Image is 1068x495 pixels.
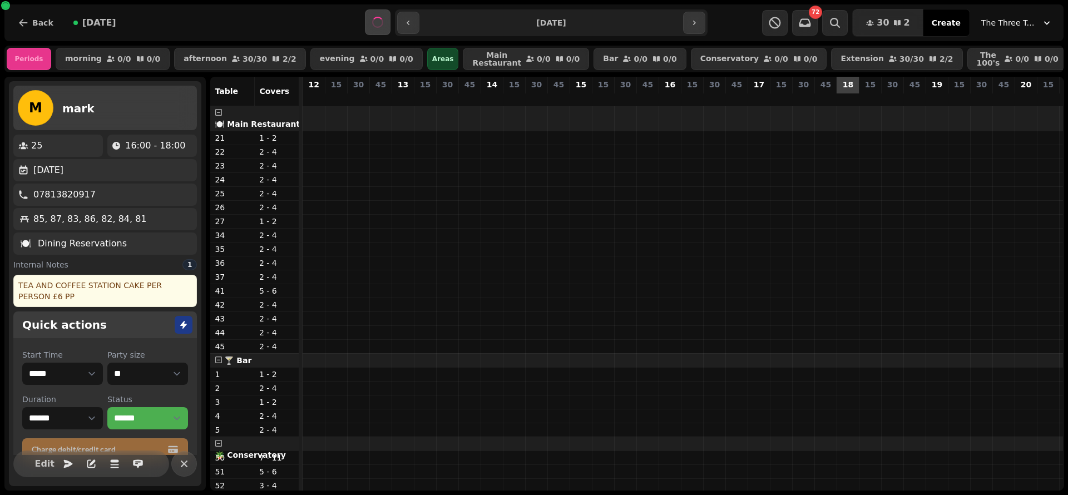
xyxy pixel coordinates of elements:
[215,397,250,408] p: 3
[887,79,898,90] p: 30
[865,79,876,90] p: 15
[32,445,165,453] span: Charge debit/credit card
[259,452,295,463] p: 7 - 11
[13,259,68,270] span: Internal Notes
[776,79,787,90] p: 15
[215,285,250,296] p: 41
[215,202,250,213] p: 26
[888,92,897,103] p: 0
[259,271,295,283] p: 2 - 4
[774,55,788,63] p: 0 / 0
[243,55,267,63] p: 30 / 30
[56,48,170,70] button: morning0/00/0
[820,79,831,90] p: 45
[82,18,116,27] span: [DATE]
[472,51,521,67] p: Main Restaurant
[621,92,630,103] p: 0
[38,459,51,468] span: Edit
[215,466,250,477] p: 51
[259,244,295,255] p: 2 - 4
[215,383,250,394] p: 2
[215,87,238,96] span: Table
[147,55,161,63] p: 0 / 0
[398,92,407,103] p: 5
[370,55,384,63] p: 0 / 0
[32,19,53,27] span: Back
[510,92,518,103] p: 0
[107,349,188,360] label: Party size
[33,188,96,201] p: 07813820917
[798,79,809,90] p: 30
[1021,92,1030,103] p: 0
[932,79,942,90] p: 19
[308,79,319,90] p: 12
[843,92,852,103] p: 0
[665,92,674,115] p: 25
[777,92,785,103] p: 0
[566,55,580,63] p: 0 / 0
[320,55,355,63] p: evening
[62,101,95,116] h2: mark
[977,51,1000,67] p: The 100's
[215,146,250,157] p: 22
[754,92,763,103] p: 0
[107,394,188,405] label: Status
[754,79,764,90] p: 17
[975,13,1059,33] button: The Three Trees
[576,92,585,103] p: 0
[259,160,295,171] p: 2 - 4
[909,79,920,90] p: 45
[853,9,923,36] button: 302
[22,349,103,360] label: Start Time
[20,237,31,250] p: 🍽️
[215,299,250,310] p: 42
[259,188,295,199] p: 2 - 4
[731,79,742,90] p: 45
[259,369,295,380] p: 1 - 2
[691,48,827,70] button: Conservatory0/00/0
[465,92,474,103] p: 0
[443,92,452,103] p: 0
[1043,79,1054,90] p: 15
[215,451,285,459] span: 🪴 Conservatory
[427,48,459,70] div: Areas
[215,216,250,227] p: 27
[910,92,919,103] p: 0
[932,92,941,103] p: 0
[33,164,63,177] p: [DATE]
[259,424,295,435] p: 2 - 4
[259,299,295,310] p: 2 - 4
[1015,55,1029,63] p: 0 / 0
[700,55,759,63] p: Conservatory
[283,55,296,63] p: 2 / 2
[463,48,589,70] button: Main Restaurant0/00/0
[877,18,889,27] span: 30
[259,87,289,96] span: Covers
[215,132,250,143] p: 21
[215,410,250,422] p: 4
[487,92,496,103] p: 0
[354,92,363,103] p: 0
[9,9,62,36] button: Back
[259,313,295,324] p: 2 - 4
[215,271,250,283] p: 37
[831,48,962,70] button: Extension30/302/2
[215,369,250,380] p: 1
[598,79,609,90] p: 15
[182,259,197,270] div: 1
[509,79,520,90] p: 15
[7,48,51,70] div: Periods
[634,55,647,63] p: 0 / 0
[603,55,618,63] p: Bar
[554,92,563,103] p: 0
[1045,55,1059,63] p: 0 / 0
[923,9,970,36] button: Create
[22,438,188,461] button: Charge debit/credit card
[259,410,295,422] p: 2 - 4
[955,92,963,103] p: 0
[709,79,720,90] p: 30
[215,160,250,171] p: 23
[22,394,103,405] label: Duration
[421,92,429,103] p: 0
[1021,79,1031,90] p: 20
